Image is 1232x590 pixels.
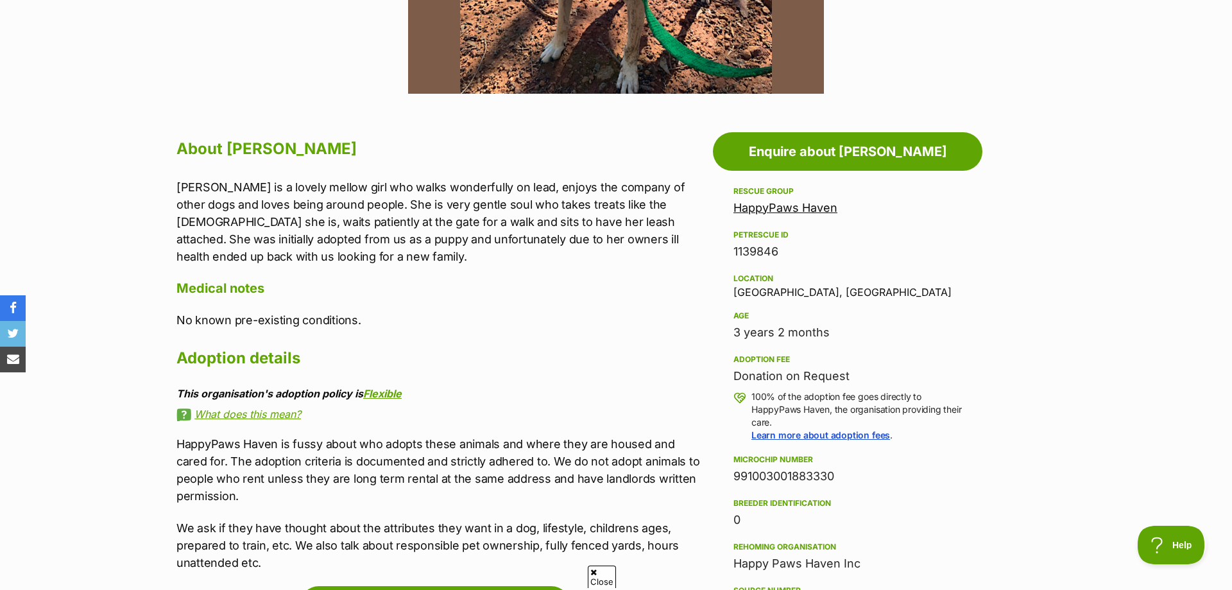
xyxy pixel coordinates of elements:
[363,387,402,400] a: Flexible
[176,519,706,571] p: We ask if they have thought about the attributes they want in a dog, lifestyle, childrens ages, p...
[733,498,962,508] div: Breeder identification
[733,201,837,214] a: HappyPaws Haven
[751,429,890,440] a: Learn more about adoption fees
[1138,526,1206,564] iframe: Help Scout Beacon - Open
[713,132,982,171] a: Enquire about [PERSON_NAME]
[733,511,962,529] div: 0
[733,186,962,196] div: Rescue group
[733,467,962,485] div: 991003001883330
[733,273,962,284] div: Location
[733,311,962,321] div: Age
[733,455,962,465] div: Microchip number
[733,555,962,573] div: Happy Paws Haven Inc
[733,324,962,342] div: 3 years 2 months
[176,311,706,329] p: No known pre-existing conditions.
[733,367,962,385] div: Donation on Request
[588,566,616,588] span: Close
[751,390,962,442] p: 100% of the adoption fee goes directly to HappyPaws Haven, the organisation providing their care. .
[733,542,962,552] div: Rehoming organisation
[176,178,706,265] p: [PERSON_NAME] is a lovely mellow girl who walks wonderfully on lead, enjoys the company of other ...
[733,354,962,365] div: Adoption fee
[176,344,706,372] h2: Adoption details
[733,230,962,240] div: PetRescue ID
[733,243,962,261] div: 1139846
[176,135,706,163] h2: About [PERSON_NAME]
[176,280,706,297] h4: Medical notes
[176,388,706,399] div: This organisation's adoption policy is
[733,271,962,298] div: [GEOGRAPHIC_DATA], [GEOGRAPHIC_DATA]
[176,435,706,505] p: HappyPaws Haven is fussy about who adopts these animals and where they are housed and cared for. ...
[176,408,706,420] a: What does this mean?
